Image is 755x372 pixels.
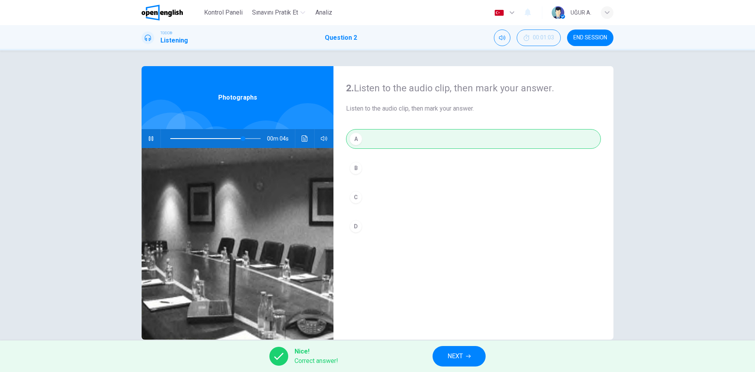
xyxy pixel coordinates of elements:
[249,6,308,20] button: Sınavını Pratik Et
[573,35,607,41] span: END SESSION
[160,36,188,45] h1: Listening
[571,8,591,17] div: UĞUR A.
[218,93,257,102] span: Photographs
[567,30,613,46] button: END SESSION
[201,6,246,20] button: Kontrol Paneli
[533,35,554,41] span: 00:01:03
[346,82,601,94] h4: Listen to the audio clip, then mark your answer.
[517,30,561,46] button: 00:01:03
[267,129,295,148] span: 00m 04s
[298,129,311,148] button: Ses transkripsiyonunu görmek için tıklayın
[295,347,338,356] span: Nice!
[252,8,298,17] span: Sınavını Pratik Et
[517,30,561,46] div: Hide
[295,356,338,366] span: Correct answer!
[447,351,463,362] span: NEXT
[346,83,354,94] strong: 2.
[142,5,201,20] a: OpenEnglish logo
[494,30,510,46] div: Mute
[552,6,564,19] img: Profile picture
[494,10,504,16] img: tr
[325,33,357,43] h1: Question 2
[142,148,333,340] img: Photographs
[315,8,332,17] span: Analiz
[311,6,337,20] button: Analiz
[160,30,172,36] span: TOEIC®
[346,104,601,113] span: Listen to the audio clip, then mark your answer.
[204,8,243,17] span: Kontrol Paneli
[142,5,183,20] img: OpenEnglish logo
[433,346,486,366] button: NEXT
